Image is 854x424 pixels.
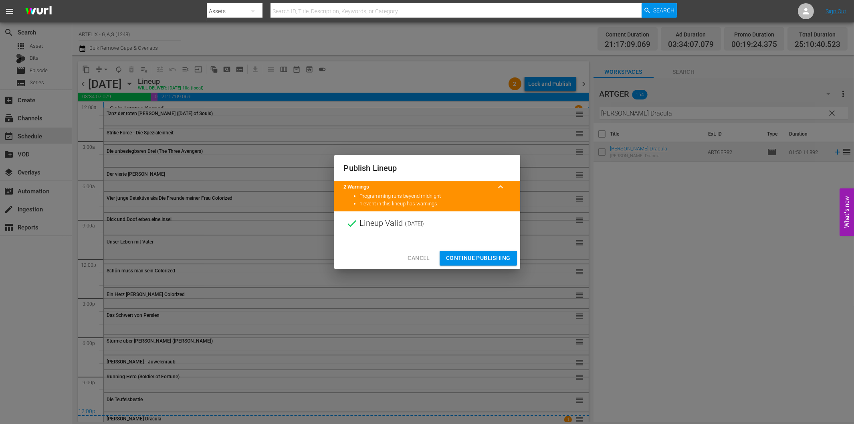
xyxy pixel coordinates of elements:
[405,217,424,229] span: ( [DATE] )
[334,211,520,235] div: Lineup Valid
[344,183,491,191] title: 2 Warnings
[401,251,436,266] button: Cancel
[408,253,430,263] span: Cancel
[840,188,854,236] button: Open Feedback Widget
[360,200,511,208] li: 1 event in this lineup has warnings.
[19,2,58,21] img: ans4CAIJ8jUAAAAAAAAAAAAAAAAAAAAAAAAgQb4GAAAAAAAAAAAAAAAAAAAAAAAAJMjXAAAAAAAAAAAAAAAAAAAAAAAAgAT5G...
[5,6,14,16] span: menu
[496,182,506,192] span: keyboard_arrow_up
[344,162,511,174] h2: Publish Lineup
[446,253,511,263] span: Continue Publishing
[491,177,511,197] button: keyboard_arrow_up
[360,193,511,200] li: Programming runs beyond midnight
[440,251,517,266] button: Continue Publishing
[826,8,846,14] a: Sign Out
[653,3,674,18] span: Search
